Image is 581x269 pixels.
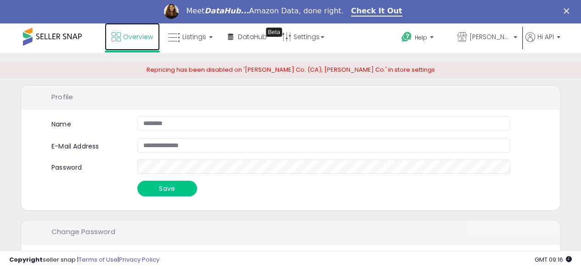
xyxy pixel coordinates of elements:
[238,32,267,41] span: DataHub
[401,31,412,43] i: Get Help
[21,86,560,110] div: Profile
[21,220,560,245] div: Change Password
[119,255,159,264] a: Privacy Policy
[564,8,573,14] div: Close
[415,34,427,41] span: Help
[275,23,331,51] a: Settings
[221,23,274,51] a: DataHub
[535,255,572,264] span: 2025-09-10 09:16 GMT
[537,32,554,41] span: Hi API
[9,256,159,264] div: seller snap | |
[266,28,282,37] div: Tooltip anchor
[9,255,43,264] strong: Copyright
[351,6,402,17] a: Check It Out
[525,32,560,53] a: Hi API
[123,32,153,41] span: Overview
[147,65,435,74] span: Repricing has been disabled on '[PERSON_NAME] Co. (CA), [PERSON_NAME] Co.' in store settings
[45,138,130,151] label: E-Mail Address
[182,32,206,41] span: Listings
[204,6,249,15] i: DataHub...
[51,120,71,129] label: Name
[394,24,449,53] a: Help
[164,4,179,19] img: Profile image for Georgie
[45,160,130,172] label: Password
[186,6,344,16] div: Meet Amazon Data, done right.
[451,23,524,53] a: [PERSON_NAME] Co. (FR)
[137,181,197,196] button: Save
[469,32,511,41] span: [PERSON_NAME] Co. (FR)
[105,23,160,51] a: Overview
[161,23,220,51] a: Listings
[79,255,118,264] a: Terms of Use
